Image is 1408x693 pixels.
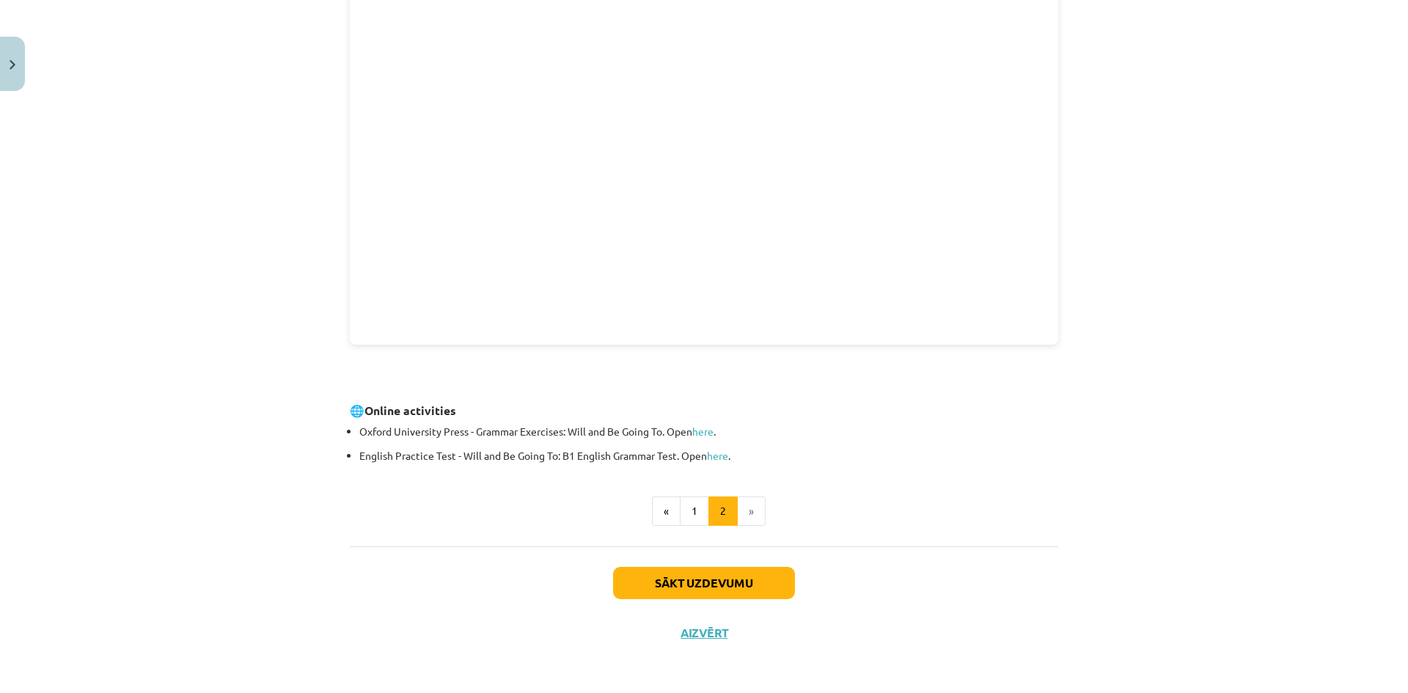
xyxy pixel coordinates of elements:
a: here [707,449,728,462]
b: Online activities [364,403,456,418]
nav: Page navigation example [350,496,1058,526]
a: here [692,425,714,438]
button: Sākt uzdevumu [613,567,795,599]
h3: 🌐 [350,378,1058,419]
button: 2 [708,496,738,526]
button: Aizvērt [676,626,732,640]
img: icon-close-lesson-0947bae3869378f0d4975bcd49f059093ad1ed9edebbc8119c70593378902aed.svg [10,60,15,70]
button: « [652,496,681,526]
p: English Practice Test - Will and Be Going To: B1 English Grammar Test. Open . [359,448,1058,463]
p: Oxford University Press - Grammar Exercises: Will and Be Going To. Open . [359,424,1058,439]
button: 1 [680,496,709,526]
